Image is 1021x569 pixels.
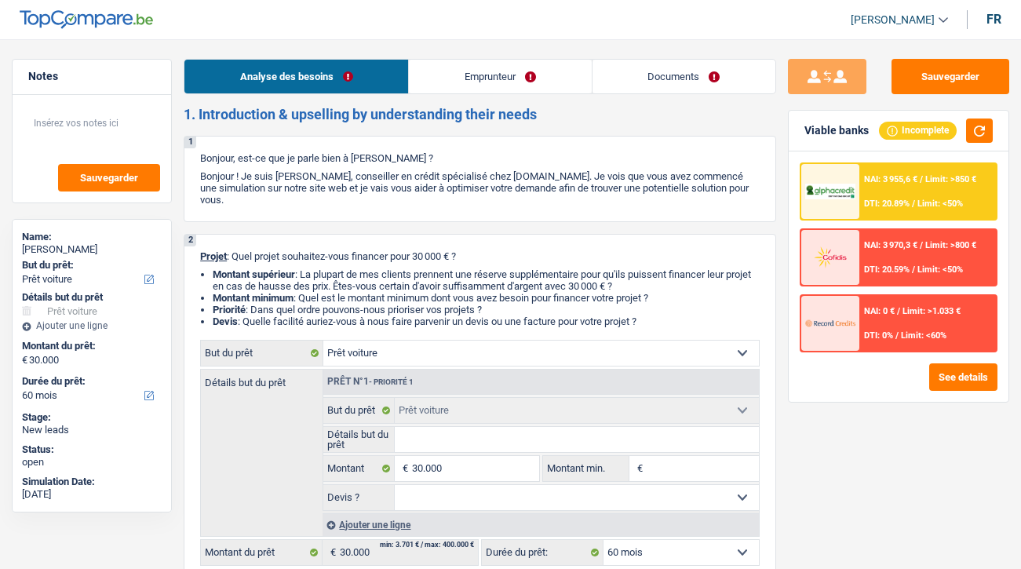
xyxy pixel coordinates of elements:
a: [PERSON_NAME] [838,7,948,33]
img: Record Credits [805,311,855,336]
label: Montant du prêt [201,540,323,565]
div: 1 [184,137,196,148]
div: Incomplete [879,122,957,139]
div: Viable banks [804,124,869,137]
li: : Dans quel ordre pouvons-nous prioriser vos projets ? [213,304,760,316]
label: But du prêt: [22,259,159,272]
span: Sauvegarder [80,173,138,183]
div: Name: [22,231,162,243]
div: Prêt n°1 [323,377,418,387]
label: Détails but du prêt [201,370,323,388]
span: DTI: 0% [864,330,893,341]
div: [PERSON_NAME] [22,243,162,256]
span: Limit: >850 € [925,174,976,184]
div: Ajouter une ligne [22,320,162,331]
li: : La plupart de mes clients prennent une réserve supplémentaire pour qu'ils puissent financer leu... [213,268,760,292]
img: AlphaCredit [805,184,855,199]
div: 2 [184,235,196,246]
label: Devis ? [323,485,394,510]
span: Projet [200,250,227,262]
div: Status: [22,443,162,456]
label: Durée du prêt: [482,540,603,565]
div: Simulation Date: [22,476,162,488]
div: fr [986,12,1001,27]
span: - Priorité 1 [369,378,414,386]
img: TopCompare Logo [20,10,153,29]
span: Limit: <50% [917,199,963,209]
span: Limit: <60% [901,330,946,341]
span: / [912,199,915,209]
span: € [629,456,647,481]
button: Sauvegarder [58,164,160,191]
a: Documents [593,60,775,93]
button: See details [929,363,997,391]
p: Bonjour ! Je suis [PERSON_NAME], conseiller en crédit spécialisé chez [DOMAIN_NAME]. Je vois que ... [200,170,760,206]
div: Ajouter une ligne [323,513,758,536]
span: [PERSON_NAME] [851,13,935,27]
span: NAI: 0 € [864,306,895,316]
h2: 1. Introduction & upselling by understanding their needs [184,106,776,123]
div: [DATE] [22,488,162,501]
img: Cofidis [805,245,855,270]
strong: Montant supérieur [213,268,295,280]
label: But du prêt [323,398,394,423]
a: Emprunteur [409,60,591,93]
span: Limit: <50% [917,264,963,275]
div: New leads [22,424,162,436]
div: Stage: [22,411,162,424]
span: / [912,264,915,275]
div: open [22,456,162,469]
h5: Notes [28,70,155,83]
p: Bonjour, est-ce que je parle bien à [PERSON_NAME] ? [200,152,760,164]
label: Montant [323,456,394,481]
span: € [22,354,27,367]
span: € [323,540,340,565]
div: min: 3.701 € / max: 400.000 € [380,542,474,549]
label: Montant min. [543,456,629,481]
span: / [895,330,899,341]
li: : Quelle facilité auriez-vous à nous faire parvenir un devis ou une facture pour votre projet ? [213,316,760,327]
strong: Priorité [213,304,246,316]
span: Limit: >1.033 € [902,306,961,316]
span: DTI: 20.59% [864,264,910,275]
strong: Montant minimum [213,292,294,304]
span: / [897,306,900,316]
span: / [920,174,923,184]
button: Sauvegarder [892,59,1009,94]
p: : Quel projet souhaitez-vous financer pour 30 000 € ? [200,250,760,262]
label: Durée du prêt: [22,375,159,388]
span: Limit: >800 € [925,240,976,250]
span: / [920,240,923,250]
a: Analyse des besoins [184,60,408,93]
span: NAI: 3 970,3 € [864,240,917,250]
label: Montant du prêt: [22,340,159,352]
label: But du prêt [201,341,323,366]
span: € [395,456,412,481]
div: Détails but du prêt [22,291,162,304]
span: Devis [213,316,238,327]
li: : Quel est le montant minimum dont vous avez besoin pour financer votre projet ? [213,292,760,304]
span: NAI: 3 955,6 € [864,174,917,184]
label: Détails but du prêt [323,427,394,452]
span: DTI: 20.89% [864,199,910,209]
